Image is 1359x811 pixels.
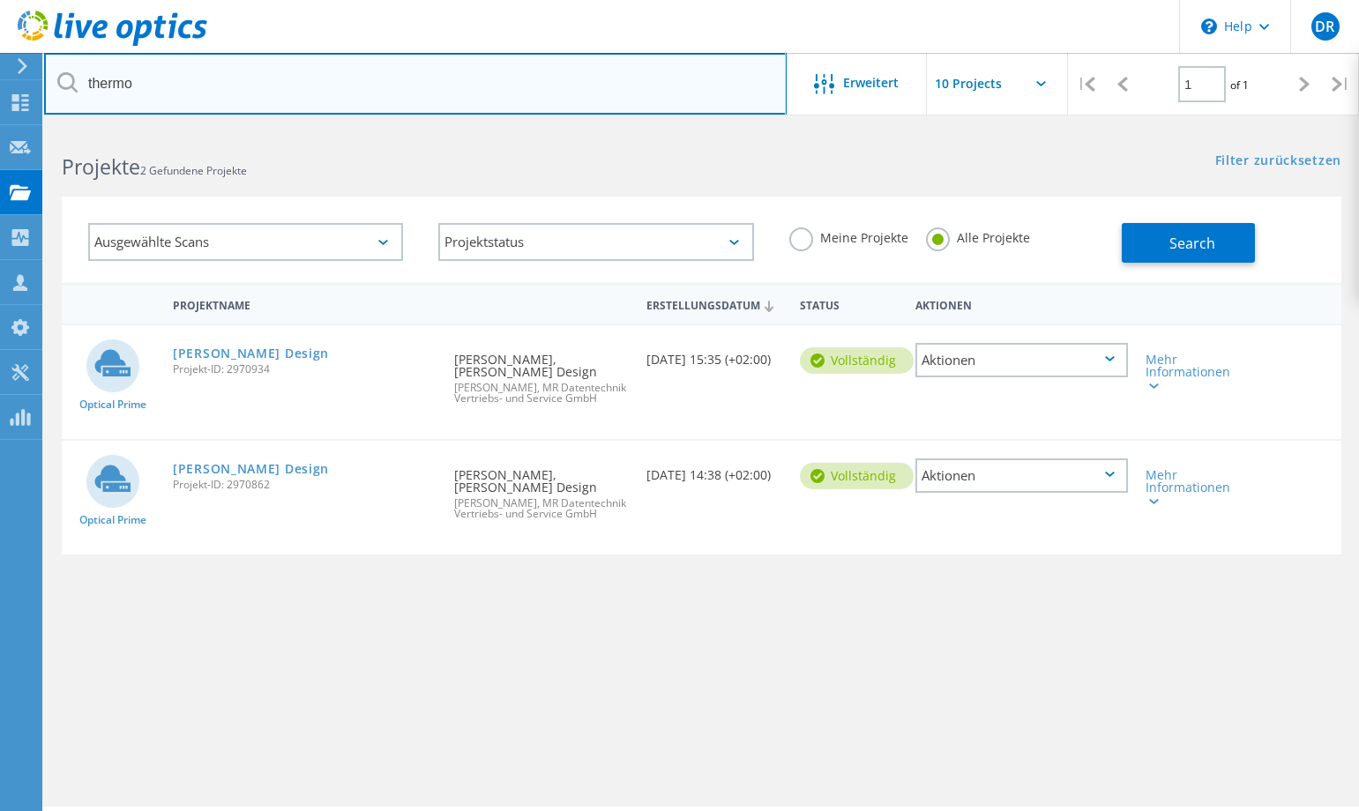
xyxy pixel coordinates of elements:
a: Filter zurücksetzen [1215,154,1341,169]
div: Aktionen [907,287,1137,320]
span: Search [1169,234,1215,253]
div: [PERSON_NAME], [PERSON_NAME] Design [445,325,638,421]
label: Alle Projekte [926,227,1030,244]
span: Optical Prime [79,515,146,525]
span: Projekt-ID: 2970862 [173,480,437,490]
div: Erstellungsdatum [638,287,791,321]
div: Status [791,287,907,320]
label: Meine Projekte [789,227,908,244]
div: Mehr Informationen [1146,469,1230,506]
span: of 1 [1230,78,1249,93]
div: [DATE] 15:35 (+02:00) [638,325,791,383]
div: vollständig [800,463,914,489]
a: [PERSON_NAME] Design [173,347,329,360]
span: [PERSON_NAME], MR Datentechnik Vertriebs- und Service GmbH [454,498,629,519]
button: Search [1122,223,1255,263]
div: | [1068,53,1104,115]
div: vollständig [800,347,914,374]
div: Projektstatus [438,223,753,261]
input: Projekte nach Namen, Verantwortlichem, ID, Unternehmen usw. suchen [44,53,787,115]
div: [PERSON_NAME], [PERSON_NAME] Design [445,441,638,537]
span: Projekt-ID: 2970934 [173,364,437,375]
div: Ausgewählte Scans [88,223,403,261]
div: Projektname [164,287,445,320]
svg: \n [1201,19,1217,34]
div: Aktionen [915,458,1128,493]
div: [DATE] 14:38 (+02:00) [638,441,791,499]
a: Live Optics Dashboard [18,37,207,49]
div: Aktionen [915,343,1128,377]
span: [PERSON_NAME], MR Datentechnik Vertriebs- und Service GmbH [454,383,629,404]
b: Projekte [62,153,140,181]
span: Optical Prime [79,399,146,410]
span: Erweitert [843,77,899,89]
a: [PERSON_NAME] Design [173,463,329,475]
span: DR [1315,19,1334,33]
span: 2 Gefundene Projekte [140,163,247,178]
div: Mehr Informationen [1146,353,1230,391]
div: | [1323,53,1359,115]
